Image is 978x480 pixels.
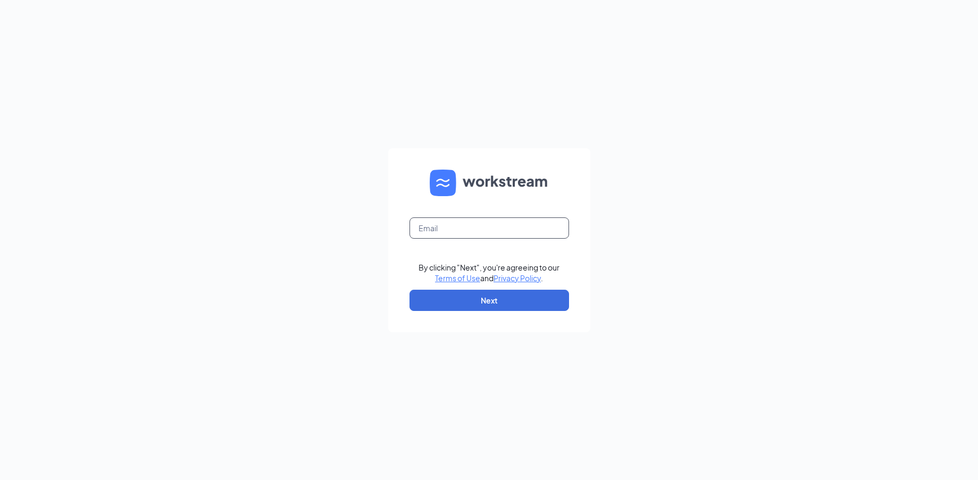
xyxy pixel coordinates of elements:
[409,217,569,239] input: Email
[409,290,569,311] button: Next
[435,273,480,283] a: Terms of Use
[494,273,541,283] a: Privacy Policy
[419,262,559,283] div: By clicking "Next", you're agreeing to our and .
[430,170,549,196] img: WS logo and Workstream text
